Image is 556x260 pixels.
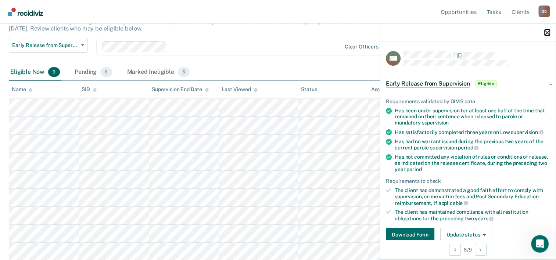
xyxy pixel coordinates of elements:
div: Clear officers [345,44,379,50]
div: Has satisfactorily completed three years on Low [395,129,550,136]
div: Early Release from SupervisionEligible [380,72,556,95]
div: Eligible Now [9,64,61,80]
span: Eligible [476,80,496,87]
div: SID [82,86,97,93]
span: period [406,166,422,172]
span: years [475,216,494,221]
button: Previous Opportunity [449,244,461,256]
p: Supervision clients may be eligible for Early Release from Supervision if they meet certain crite... [9,18,405,32]
a: here [369,18,381,25]
div: Requirements validated by OIMS data [386,98,550,105]
span: Early Release from Supervision [12,42,78,48]
span: supervision [511,129,543,135]
div: The client has demonstrated a good faith effort to comply with supervision, crime victim fees and... [395,187,550,206]
div: G D [538,6,550,17]
div: Has had no warrant issued during the previous two years of the current parole supervision [395,138,550,151]
span: period [458,145,478,151]
span: 6 [100,67,112,77]
button: Profile dropdown button [538,6,550,17]
a: Navigate to form link [386,228,437,242]
div: Has not committed any violation of rules or conditions of release, as indicated on the release ce... [395,154,550,172]
div: Pending [73,64,114,80]
button: Update status [440,228,492,242]
span: Early Release from Supervision [386,80,470,87]
div: Status [301,86,317,93]
iframe: Intercom live chat [531,235,549,253]
div: Name [12,86,32,93]
span: supervision [422,120,449,126]
div: 8 / 9 [380,240,556,259]
div: Assigned to [371,86,406,93]
div: Has been under supervision for at least one half of the time that remained on their sentence when... [395,108,550,126]
button: Next Opportunity [475,244,487,256]
span: 5 [178,67,190,77]
button: Download Form [386,228,434,242]
div: The client has maintained compliance with all restitution obligations for the preceding two [395,209,550,221]
span: applicable [438,200,468,206]
img: Recidiviz [8,8,43,16]
div: Marked Ineligible [126,64,191,80]
span: 9 [48,67,60,77]
div: Requirements to check [386,178,550,184]
div: Last Viewed [222,86,257,93]
div: Supervision End Date [152,86,209,93]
